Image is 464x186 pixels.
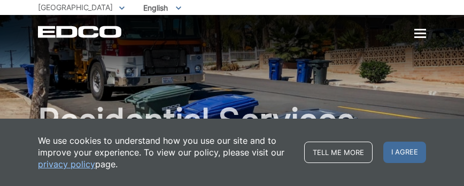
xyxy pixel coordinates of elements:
a: EDCD logo. Return to the homepage. [38,26,123,38]
h1: Residential Services [38,104,426,138]
a: privacy policy [38,158,95,170]
span: I agree [383,142,426,163]
p: We use cookies to understand how you use our site and to improve your experience. To view our pol... [38,135,293,170]
span: [GEOGRAPHIC_DATA] [38,3,113,12]
a: Tell me more [304,142,373,163]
